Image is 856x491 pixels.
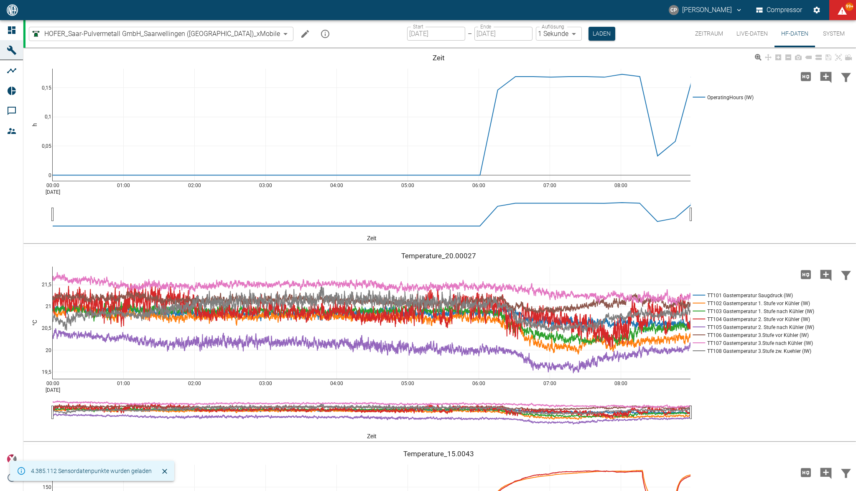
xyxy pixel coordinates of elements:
[31,29,280,39] a: HOFER_Saar-Pulvermetall GmbH_Saarwellingen ([GEOGRAPHIC_DATA])_xMobile
[667,3,744,18] button: christoph.palm@neuman-esser.com
[754,3,804,18] button: Compressor
[688,20,730,47] button: Zeitraum
[836,66,856,87] button: Daten filtern
[468,29,472,39] p: –
[796,270,816,278] span: Hohe Auflösung
[158,465,171,478] button: Schließen
[407,27,465,41] input: DD.MM.YYYY
[816,66,836,87] button: Kommentar hinzufügen
[44,29,280,39] span: HOFER_Saar-Pulvermetall GmbH_Saarwellingen ([GEOGRAPHIC_DATA])_xMobile
[31,463,152,478] div: 4.385.112 Sensordatenpunkte wurden geladen
[796,72,816,80] span: Hohe Auflösung
[809,3,824,18] button: Einstellungen
[669,5,679,15] div: CP
[7,454,17,464] img: Xplore Logo
[836,462,856,483] button: Daten filtern
[542,23,564,30] label: Auflösung
[730,20,774,47] button: Live-Daten
[836,264,856,285] button: Daten filtern
[588,27,615,41] button: Laden
[474,27,532,41] input: DD.MM.YYYY
[816,462,836,483] button: Kommentar hinzufügen
[536,27,582,41] div: 1 Sekunde
[317,26,334,42] button: mission info
[297,26,313,42] button: Machine bearbeiten
[6,4,19,15] img: logo
[815,20,853,47] button: System
[413,23,423,30] label: Start
[774,20,815,47] button: HF-Daten
[796,468,816,476] span: Hohe Auflösung
[816,264,836,285] button: Kommentar hinzufügen
[845,3,853,11] span: 99+
[480,23,491,30] label: Ende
